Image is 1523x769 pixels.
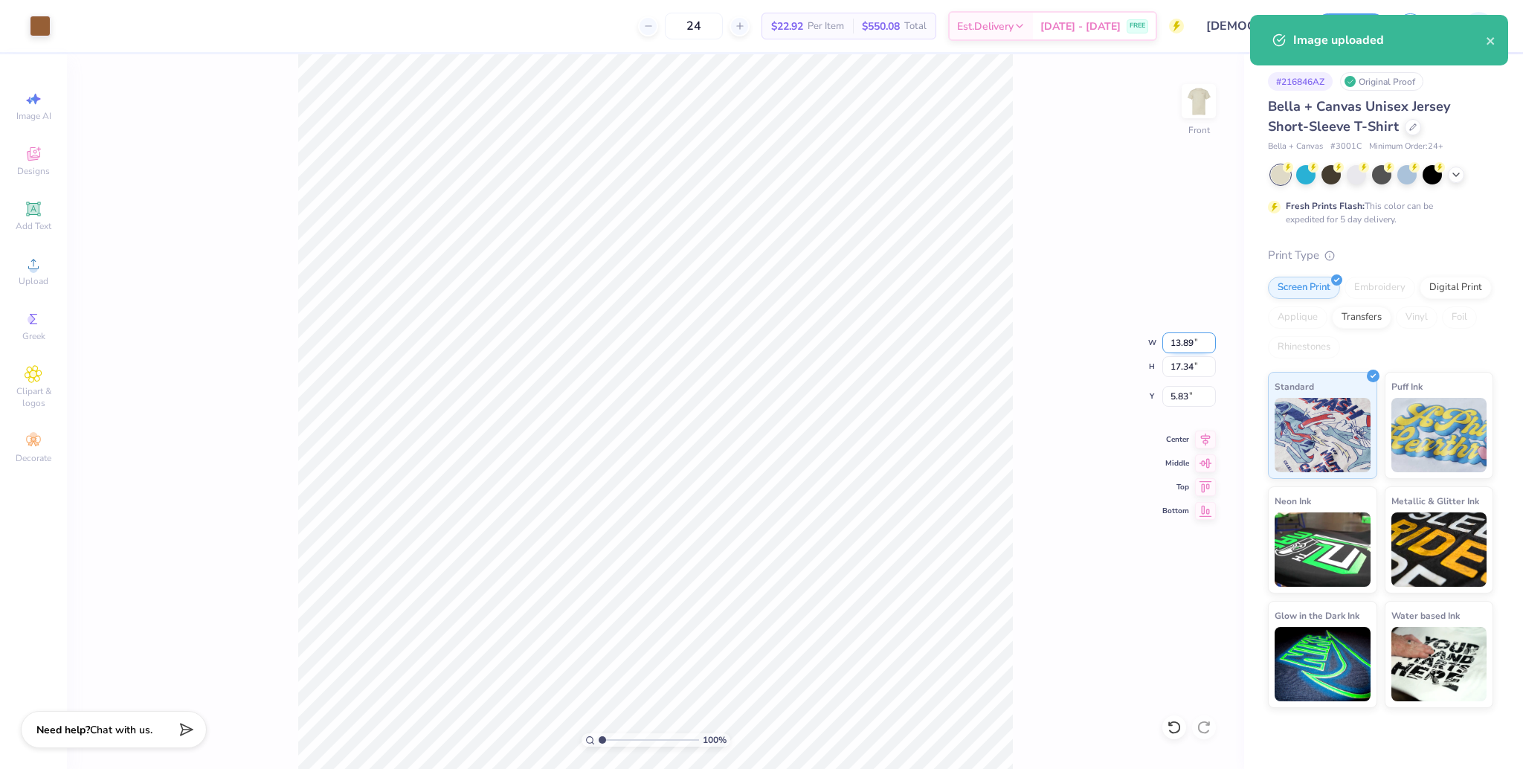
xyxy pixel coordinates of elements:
span: Bottom [1162,506,1189,516]
span: FREE [1130,21,1145,31]
img: Neon Ink [1275,512,1371,587]
span: Chat with us. [90,723,152,737]
img: Metallic & Glitter Ink [1391,512,1487,587]
span: Glow in the Dark Ink [1275,608,1359,623]
span: Water based Ink [1391,608,1460,623]
span: Image AI [16,110,51,122]
div: Embroidery [1345,277,1415,299]
span: Greek [22,330,45,342]
span: $22.92 [771,19,803,34]
span: # 3001C [1330,141,1362,153]
div: Print Type [1268,247,1493,264]
span: Metallic & Glitter Ink [1391,493,1479,509]
img: Puff Ink [1391,398,1487,472]
strong: Fresh Prints Flash: [1286,200,1365,212]
span: Add Text [16,220,51,232]
span: [DATE] - [DATE] [1040,19,1121,34]
div: Front [1188,123,1210,137]
div: # 216846AZ [1268,72,1333,91]
span: Bella + Canvas [1268,141,1323,153]
img: Glow in the Dark Ink [1275,627,1371,701]
div: Rhinestones [1268,336,1340,358]
img: Standard [1275,398,1371,472]
span: Clipart & logos [7,385,59,409]
input: – – [665,13,723,39]
strong: Need help? [36,723,90,737]
span: Designs [17,165,50,177]
div: Original Proof [1340,72,1423,91]
span: Minimum Order: 24 + [1369,141,1443,153]
span: Center [1162,434,1189,445]
span: Standard [1275,379,1314,394]
div: Digital Print [1420,277,1492,299]
div: Foil [1442,306,1477,329]
span: $550.08 [862,19,900,34]
span: Total [904,19,927,34]
span: Est. Delivery [957,19,1014,34]
img: Front [1184,86,1214,116]
span: Per Item [808,19,844,34]
span: Top [1162,482,1189,492]
span: Puff Ink [1391,379,1423,394]
span: 100 % [703,733,727,747]
span: Decorate [16,452,51,464]
div: Image uploaded [1293,31,1486,49]
span: Bella + Canvas Unisex Jersey Short-Sleeve T-Shirt [1268,97,1450,135]
div: Applique [1268,306,1327,329]
div: Transfers [1332,306,1391,329]
img: Water based Ink [1391,627,1487,701]
span: Middle [1162,458,1189,469]
input: Untitled Design [1195,11,1304,41]
span: Upload [19,275,48,287]
div: Vinyl [1396,306,1437,329]
button: close [1486,31,1496,49]
span: Neon Ink [1275,493,1311,509]
div: Screen Print [1268,277,1340,299]
div: This color can be expedited for 5 day delivery. [1286,199,1469,226]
